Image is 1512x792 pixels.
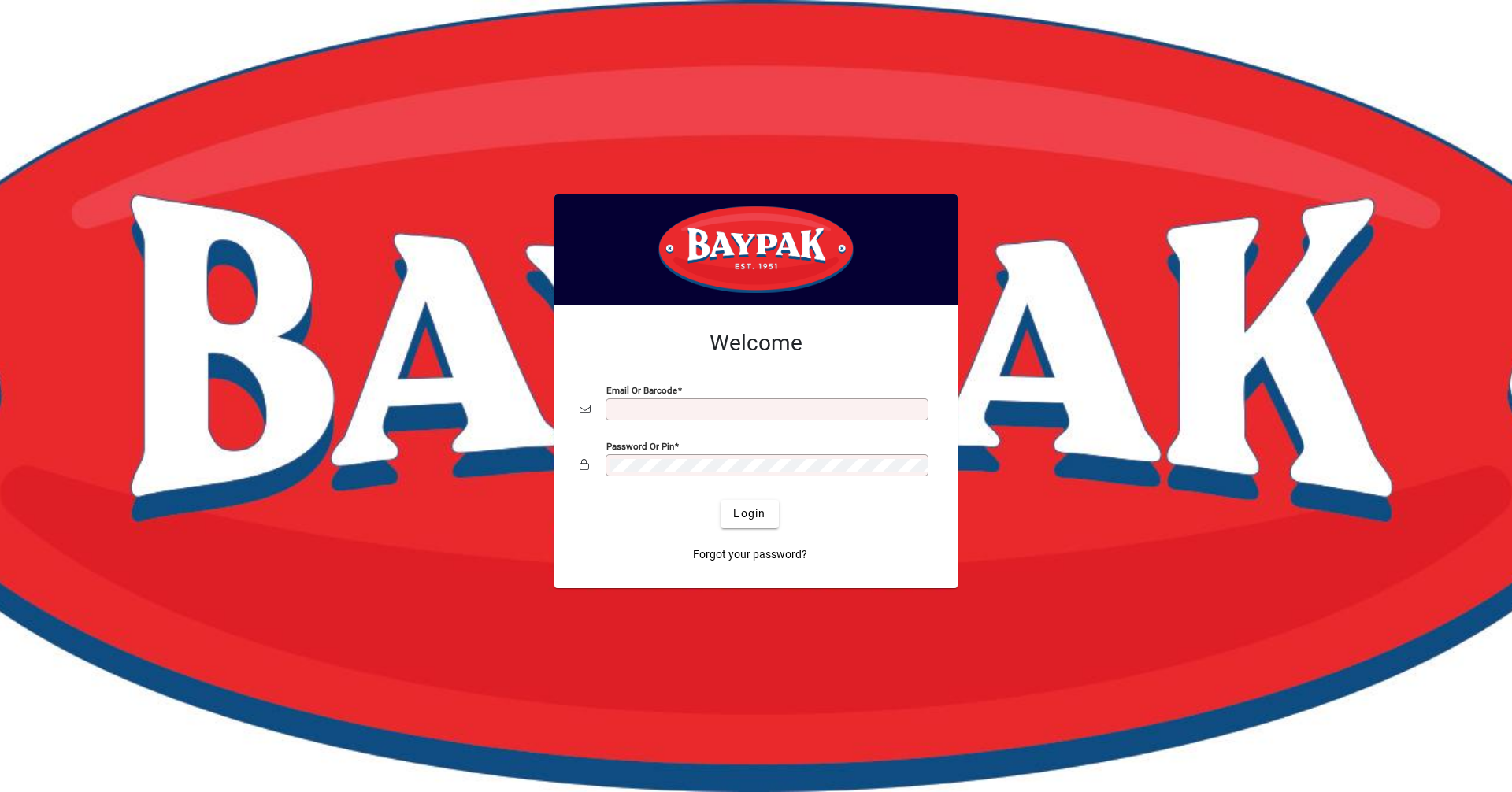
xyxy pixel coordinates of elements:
[693,546,807,563] span: Forgot your password?
[606,440,674,451] mat-label: Password or Pin
[687,541,813,569] a: Forgot your password?
[733,505,765,522] span: Login
[721,500,778,528] button: Login
[580,330,932,357] h2: Welcome
[606,384,677,395] mat-label: Email or Barcode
